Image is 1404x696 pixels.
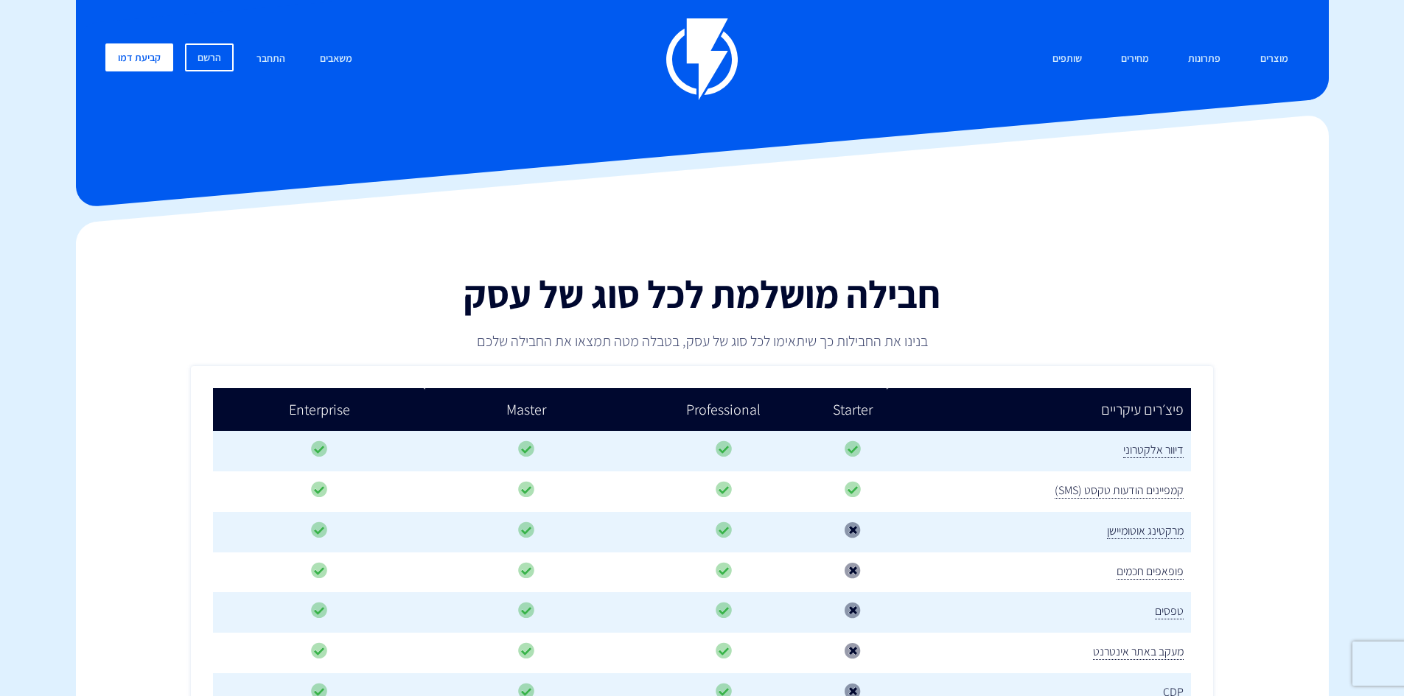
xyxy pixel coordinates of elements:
a: פתרונות [1177,43,1232,75]
span: מרקטינג אוטומיישן [1107,523,1184,539]
a: משאבים [309,43,363,75]
span: דיוור אלקטרוני [1123,442,1184,458]
td: פיצ׳רים עיקריים [887,388,1191,432]
a: מחירים [1110,43,1160,75]
a: התחבר [245,43,296,75]
td: Master [425,388,628,432]
p: בנינו את החבילות כך שיתאימו לכל סוג של עסק, בטבלה מטה תמצאו את החבילה שלכם [303,331,1101,351]
span: פופאפים חכמים [1117,563,1184,580]
span: טפסים [1155,603,1184,619]
a: שותפים [1041,43,1093,75]
td: Professional [628,388,819,432]
a: הרשם [185,43,234,71]
span: מעקב באתר אינטרנט [1093,644,1184,660]
span: קמפיינים הודעות טקסט (SMS) [1055,482,1184,499]
td: Starter [819,388,887,432]
a: מוצרים [1249,43,1299,75]
td: Enterprise [213,388,425,432]
h1: חבילה מושלמת לכל סוג של עסק [303,273,1101,315]
a: קביעת דמו [105,43,173,71]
